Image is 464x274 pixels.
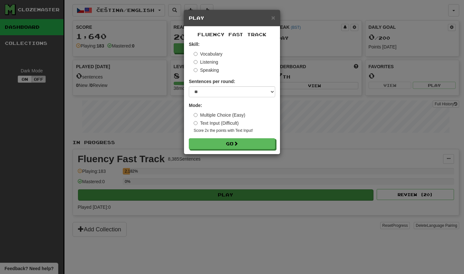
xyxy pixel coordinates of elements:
[189,138,275,149] button: Go
[189,78,235,85] label: Sentences per round:
[194,68,198,72] input: Speaking
[194,59,218,65] label: Listening
[189,15,275,21] h5: Play
[271,14,275,21] span: ×
[271,14,275,21] button: Close
[194,52,198,56] input: Vocabulary
[194,121,198,125] input: Text Input (Difficult)
[194,112,245,118] label: Multiple Choice (Easy)
[194,60,198,64] input: Listening
[194,120,239,126] label: Text Input (Difficult)
[194,113,198,117] input: Multiple Choice (Easy)
[198,32,266,37] span: Fluency Fast Track
[194,128,275,133] small: Score 2x the points with Text Input !
[194,67,219,73] label: Speaking
[189,42,199,47] strong: Skill:
[194,51,222,57] label: Vocabulary
[189,103,202,108] strong: Mode:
